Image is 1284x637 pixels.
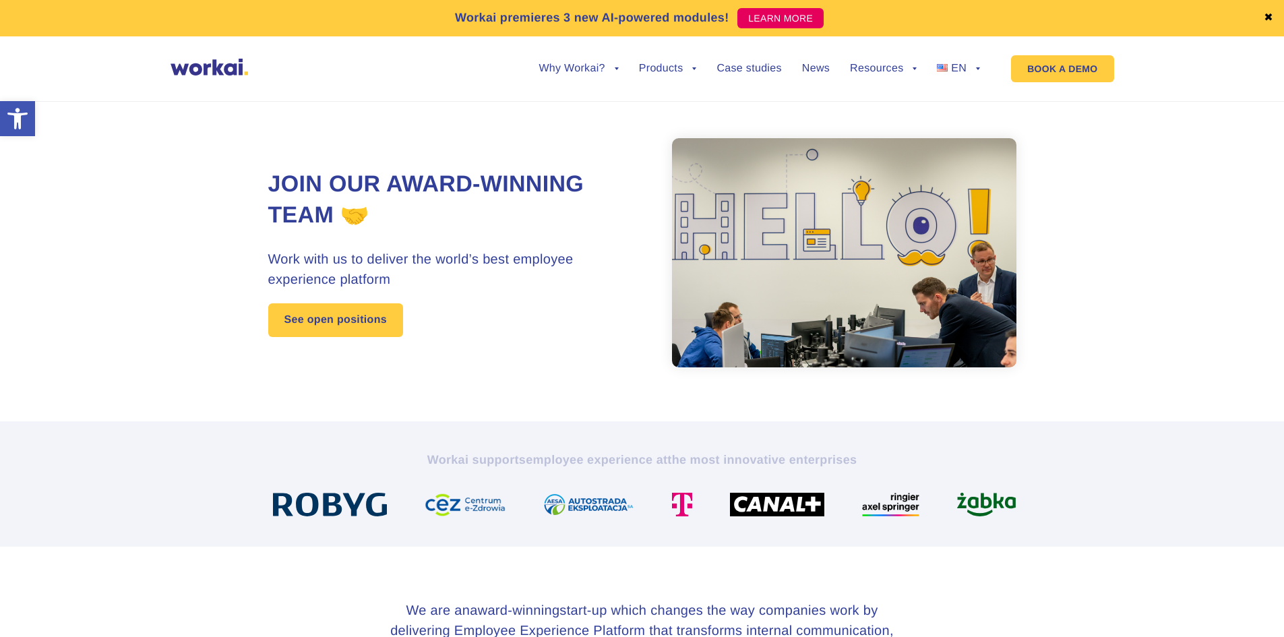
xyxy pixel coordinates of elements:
i: award-winning [470,603,559,618]
a: Case studies [716,63,781,74]
a: ✖ [1264,13,1273,24]
a: Resources [850,63,917,74]
a: News [802,63,830,74]
p: Workai premieres 3 new AI-powered modules! [455,9,729,27]
a: Products [639,63,697,74]
a: See open positions [268,303,403,337]
a: BOOK A DEMO [1011,55,1113,82]
i: employee experience at [526,453,667,466]
h1: Join our award-winning team 🤝 [268,169,642,231]
a: Why Workai? [539,63,618,74]
span: EN [951,63,967,74]
a: LEARN MORE [737,8,824,28]
h2: Workai supports the most innovative enterprises [268,452,1016,468]
h3: Work with us to deliver the world’s best employee experience platform [268,249,642,290]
